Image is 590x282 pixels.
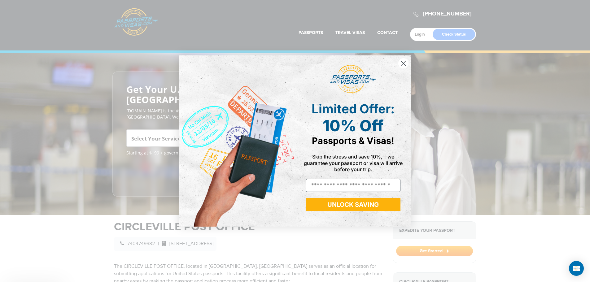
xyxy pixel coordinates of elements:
[306,198,400,211] button: UNLOCK SAVING
[330,65,376,94] img: passports and visas
[312,135,394,146] span: Passports & Visas!
[398,58,409,69] button: Close dialog
[312,101,395,116] span: Limited Offer:
[179,55,295,227] img: de9cda0d-0715-46ca-9a25-073762a91ba7.png
[304,154,403,172] span: Skip the stress and save 10%,—we guarantee your passport or visa will arrive before your trip.
[569,261,584,276] div: Open Intercom Messenger
[323,116,383,135] span: 10% Off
